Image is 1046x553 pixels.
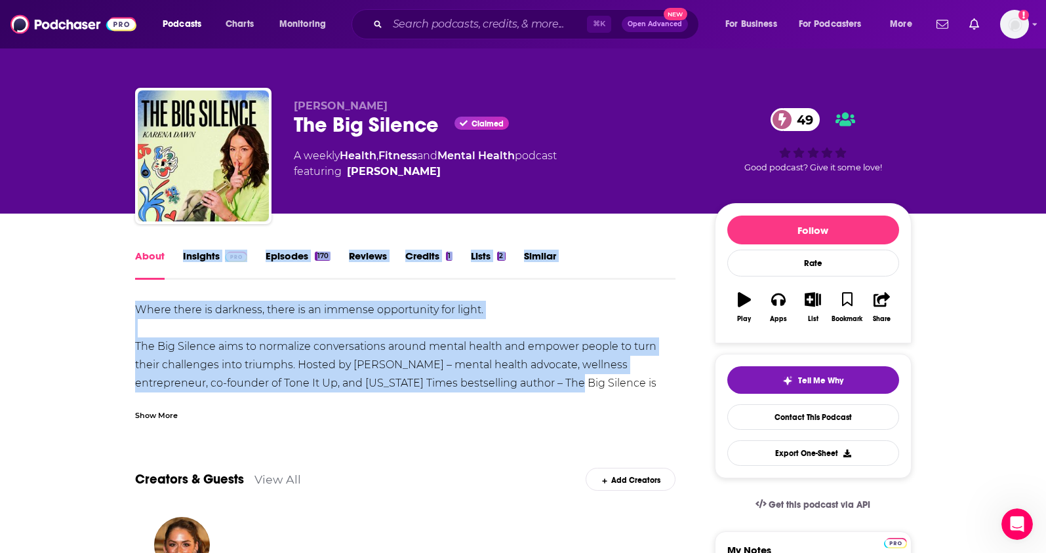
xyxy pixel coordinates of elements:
[808,315,818,323] div: List
[1018,10,1029,20] svg: Add a profile image
[347,164,441,180] a: Karena Dawn
[217,14,262,35] a: Charts
[417,149,437,162] span: and
[771,108,820,131] a: 49
[716,14,794,35] button: open menu
[138,90,269,221] img: The Big Silence
[727,216,899,244] button: Follow
[1001,508,1033,540] iframe: Intercom live chat
[715,100,912,181] div: 49Good podcast? Give it some love!
[266,250,330,280] a: Episodes170
[294,148,557,180] div: A weekly podcast
[349,250,387,280] a: Reviews
[1000,10,1029,39] img: User Profile
[744,162,882,172] span: Good podcast? Give it some love!
[628,21,682,28] span: Open Advanced
[884,538,907,548] img: Podchaser Pro
[784,108,820,131] span: 49
[294,100,388,112] span: [PERSON_NAME]
[315,252,330,261] div: 170
[163,15,201,33] span: Podcasts
[769,499,870,510] span: Get this podcast via API
[586,468,675,491] div: Add Creators
[745,489,881,521] a: Get this podcast via API
[830,284,864,331] button: Bookmark
[727,440,899,466] button: Export One-Sheet
[931,13,954,35] a: Show notifications dropdown
[770,315,787,323] div: Apps
[405,250,453,280] a: Credits1
[884,536,907,548] a: Pro website
[446,252,453,261] div: 1
[881,14,929,35] button: open menu
[340,149,376,162] a: Health
[472,121,504,127] span: Claimed
[727,366,899,394] button: tell me why sparkleTell Me Why
[279,15,326,33] span: Monitoring
[497,252,505,261] div: 2
[890,15,912,33] span: More
[737,315,751,323] div: Play
[270,14,343,35] button: open menu
[798,375,843,386] span: Tell Me Why
[294,164,557,180] span: featuring
[587,16,611,33] span: ⌘ K
[135,471,244,487] a: Creators & Guests
[153,14,218,35] button: open menu
[376,149,378,162] span: ,
[790,14,881,35] button: open menu
[225,252,248,262] img: Podchaser Pro
[725,15,777,33] span: For Business
[226,15,254,33] span: Charts
[437,149,515,162] a: Mental Health
[832,315,862,323] div: Bookmark
[727,250,899,276] div: Rate
[1000,10,1029,39] button: Show profile menu
[664,8,687,20] span: New
[799,15,862,33] span: For Podcasters
[1000,10,1029,39] span: Logged in as kochristina
[524,250,556,280] a: Similar
[183,250,248,280] a: InsightsPodchaser Pro
[135,250,165,280] a: About
[761,284,795,331] button: Apps
[364,9,712,39] div: Search podcasts, credits, & more...
[10,12,136,37] img: Podchaser - Follow, Share and Rate Podcasts
[727,404,899,430] a: Contact This Podcast
[864,284,898,331] button: Share
[727,284,761,331] button: Play
[471,250,505,280] a: Lists2
[782,375,793,386] img: tell me why sparkle
[622,16,688,32] button: Open AdvancedNew
[378,149,417,162] a: Fitness
[873,315,891,323] div: Share
[388,14,587,35] input: Search podcasts, credits, & more...
[964,13,984,35] a: Show notifications dropdown
[254,472,301,486] a: View All
[795,284,830,331] button: List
